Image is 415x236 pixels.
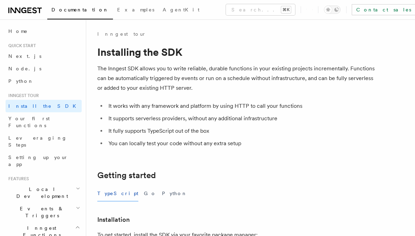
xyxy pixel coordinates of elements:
button: Local Development [6,183,82,202]
li: It works with any framework and platform by using HTTP to call your functions [106,101,375,111]
a: Your first Functions [6,112,82,132]
li: You can locally test your code without any extra setup [106,139,375,148]
span: Features [6,176,29,182]
button: TypeScript [97,186,138,201]
span: Documentation [51,7,109,12]
span: Install the SDK [8,103,80,109]
a: Setting up your app [6,151,82,171]
kbd: ⌘K [281,6,291,13]
span: Local Development [6,186,76,200]
span: AgentKit [163,7,200,12]
a: Documentation [47,2,113,19]
a: Home [6,25,82,37]
span: Inngest tour [6,93,39,98]
span: Leveraging Steps [8,135,67,148]
span: Next.js [8,53,41,59]
span: Examples [117,7,154,12]
a: Inngest tour [97,30,146,37]
a: AgentKit [158,2,204,19]
span: Quick start [6,43,36,49]
a: Python [6,75,82,87]
span: Node.js [8,66,41,71]
li: It supports serverless providers, without any additional infrastructure [106,114,375,123]
span: Home [8,28,28,35]
a: Getting started [97,171,156,180]
span: Your first Functions [8,116,50,128]
a: Install the SDK [6,100,82,112]
h1: Installing the SDK [97,46,375,58]
a: Node.js [6,62,82,75]
button: Go [144,186,156,201]
a: Examples [113,2,158,19]
button: Toggle dark mode [324,6,341,14]
span: Events & Triggers [6,205,76,219]
p: The Inngest SDK allows you to write reliable, durable functions in your existing projects increme... [97,64,375,93]
a: Next.js [6,50,82,62]
li: It fully supports TypeScript out of the box [106,126,375,136]
a: Leveraging Steps [6,132,82,151]
a: Installation [97,215,130,225]
button: Search...⌘K [226,4,295,15]
span: Setting up your app [8,155,68,167]
span: Python [8,78,34,84]
button: Events & Triggers [6,202,82,222]
button: Python [162,186,187,201]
